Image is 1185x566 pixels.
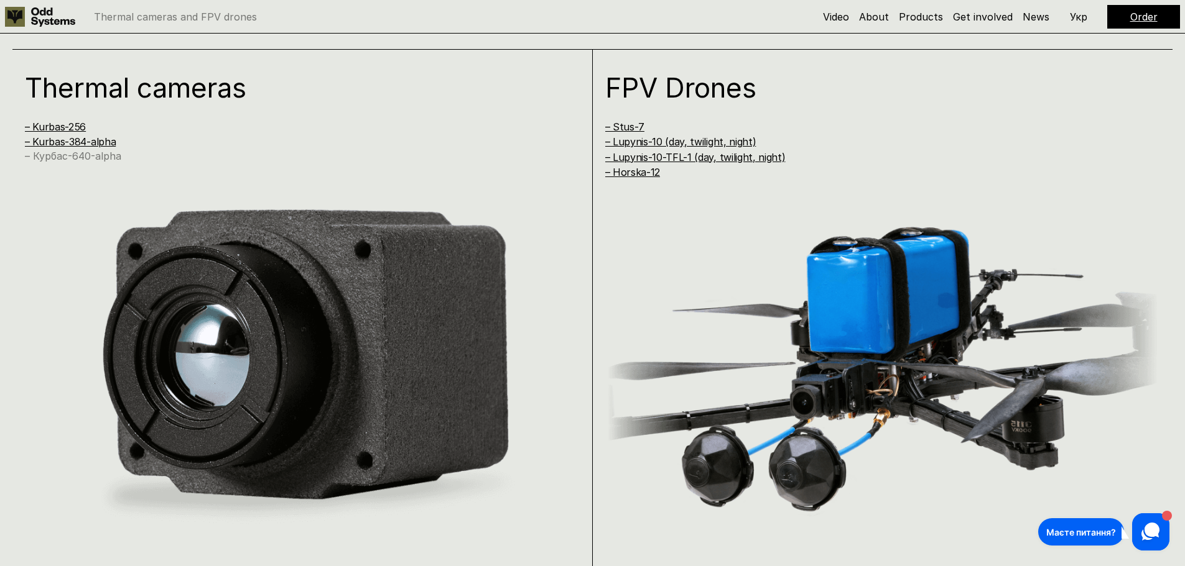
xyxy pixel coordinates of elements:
[1070,12,1087,22] p: Укр
[605,151,786,163] a: – Lupynis-10-TFL-1 (day, twilight, night)
[25,135,116,148] a: – Kurbas-384-alpha
[94,12,257,22] p: Thermal cameras and FPV drones
[25,74,547,101] h1: Thermal cameras
[1035,510,1173,554] iframe: HelpCrunch
[899,11,943,23] a: Products
[1023,11,1049,23] a: News
[953,11,1013,23] a: Get involved
[1130,11,1158,23] a: Order
[605,121,644,133] a: – Stus-7
[859,11,889,23] a: About
[605,135,756,148] a: – Lupynis-10 (day, twilight, night)
[823,11,849,23] a: Video
[605,74,1127,101] h1: FPV Drones
[605,166,660,178] a: – Horska-12
[25,150,121,162] a: – Курбас-640-alpha
[25,121,86,133] a: – Kurbas-256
